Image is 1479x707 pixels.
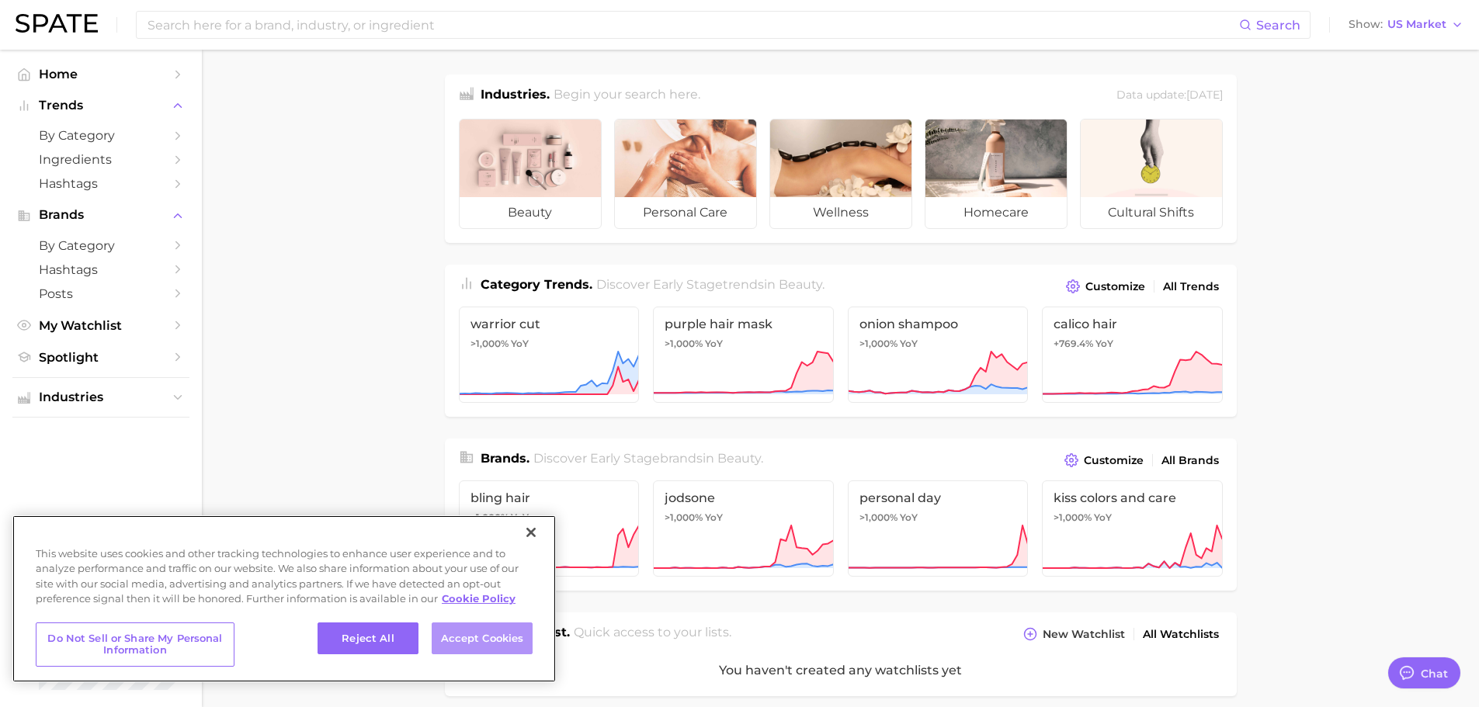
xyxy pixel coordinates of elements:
span: YoY [900,511,918,524]
span: Brands . [481,451,529,466]
span: Hashtags [39,176,163,191]
span: All Trends [1163,280,1219,293]
h1: Industries. [481,85,550,106]
button: Customize [1061,449,1147,471]
h2: Begin your search here. [554,85,700,106]
span: personal day [859,490,1017,505]
span: >1,000% [470,511,509,523]
button: ShowUS Market [1345,15,1467,35]
a: Posts [12,282,189,306]
span: personal care [615,197,756,228]
span: Customize [1085,280,1145,293]
a: bling hair>1,000% YoY [459,480,640,577]
a: Hashtags [12,172,189,196]
span: calico hair [1054,317,1211,331]
span: homecare [925,197,1067,228]
button: Brands [12,203,189,227]
a: Ingredients [12,147,189,172]
img: SPATE [16,14,98,33]
span: Discover Early Stage trends in . [596,277,825,292]
a: purple hair mask>1,000% YoY [653,307,834,403]
span: Ingredients [39,152,163,167]
span: kiss colors and care [1054,490,1211,505]
span: >1,000% [859,511,897,523]
span: Category Trends . [481,277,592,292]
a: jodsone>1,000% YoY [653,480,834,577]
span: Industries [39,390,163,404]
span: YoY [705,338,723,350]
span: beauty [460,197,601,228]
a: More information about your privacy, opens in a new tab [442,592,516,605]
span: onion shampoo [859,317,1017,331]
span: US Market [1387,20,1446,29]
div: Data update: [DATE] [1116,85,1223,106]
a: warrior cut>1,000% YoY [459,307,640,403]
span: YoY [511,511,529,524]
span: >1,000% [665,338,703,349]
button: Industries [12,386,189,409]
span: YoY [900,338,918,350]
a: wellness [769,119,912,229]
button: New Watchlist [1019,623,1128,645]
input: Search here for a brand, industry, or ingredient [146,12,1239,38]
span: YoY [705,511,723,524]
a: by Category [12,234,189,258]
span: Posts [39,286,163,301]
span: Hashtags [39,262,163,277]
a: My Watchlist [12,314,189,338]
span: jodsone [665,490,822,505]
span: by Category [39,238,163,253]
span: cultural shifts [1081,197,1222,228]
a: homecare [925,119,1068,229]
span: >1,000% [859,338,897,349]
button: Trends [12,94,189,117]
span: YoY [1094,511,1112,524]
span: Customize [1084,454,1144,467]
a: personal care [614,119,757,229]
a: calico hair+769.4% YoY [1042,307,1223,403]
span: Trends [39,99,163,113]
a: cultural shifts [1080,119,1223,229]
span: All Watchlists [1143,628,1219,641]
a: Hashtags [12,258,189,282]
span: All Brands [1161,454,1219,467]
span: Search [1256,18,1300,33]
span: wellness [770,197,911,228]
div: Cookie banner [12,515,556,682]
a: kiss colors and care>1,000% YoY [1042,480,1223,577]
span: beauty [779,277,822,292]
span: warrior cut [470,317,628,331]
span: Spotlight [39,350,163,365]
span: >1,000% [665,511,703,523]
button: Accept Cookies [432,622,533,655]
span: by Category [39,128,163,143]
a: onion shampoo>1,000% YoY [848,307,1029,403]
span: YoY [511,338,529,350]
span: YoY [1095,338,1113,350]
a: personal day>1,000% YoY [848,480,1029,577]
span: >1,000% [1054,511,1092,523]
span: +769.4% [1054,338,1093,349]
a: beauty [459,119,602,229]
span: My Watchlist [39,318,163,333]
span: Home [39,67,163,81]
span: Show [1349,20,1383,29]
button: Close [514,515,548,549]
a: by Category [12,123,189,147]
div: Privacy [12,515,556,682]
span: >1,000% [470,338,509,349]
a: Home [12,62,189,86]
span: Brands [39,208,163,222]
a: Spotlight [12,345,189,369]
a: All Watchlists [1139,624,1223,645]
div: You haven't created any watchlists yet [445,645,1237,696]
span: New Watchlist [1043,628,1125,641]
a: All Brands [1158,450,1223,471]
h2: Quick access to your lists. [574,623,731,645]
div: This website uses cookies and other tracking technologies to enhance user experience and to analy... [12,546,556,615]
button: Reject All [318,622,418,655]
span: beauty [717,451,761,466]
button: Do Not Sell or Share My Personal Information [36,622,234,667]
span: bling hair [470,490,628,505]
button: Customize [1062,276,1148,297]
